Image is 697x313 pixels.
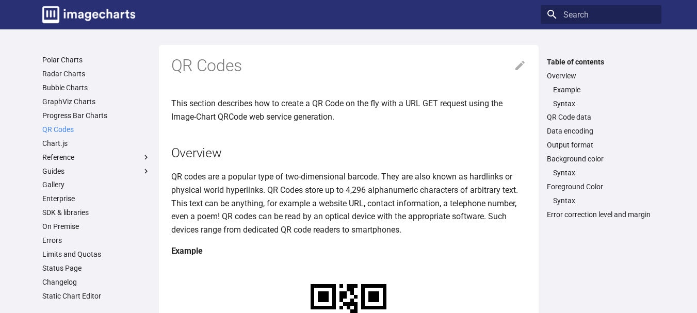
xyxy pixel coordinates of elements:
img: logo [42,6,135,23]
a: Progress Bar Charts [42,111,151,120]
h4: Example [171,244,526,258]
a: Overview [547,71,655,80]
a: Data encoding [547,126,655,136]
a: On Premise [42,222,151,231]
a: Bubble Charts [42,83,151,92]
a: SDK & libraries [42,208,151,217]
nav: Foreground Color [547,196,655,205]
a: Polar Charts [42,55,151,64]
label: Table of contents [541,57,661,67]
a: Error correction level and margin [547,210,655,219]
a: Enterprise [42,194,151,203]
a: Errors [42,236,151,245]
a: Changelog [42,277,151,287]
a: Chart.js [42,139,151,148]
a: Status Page [42,263,151,273]
nav: Table of contents [541,57,661,220]
a: Background color [547,154,655,163]
a: Foreground Color [547,182,655,191]
label: Guides [42,167,151,176]
a: QR Code data [547,112,655,122]
p: QR codes are a popular type of two-dimensional barcode. They are also known as hardlinks or physi... [171,170,526,236]
input: Search [541,5,661,24]
nav: Overview [547,85,655,108]
a: Example [553,85,655,94]
a: Limits and Quotas [42,250,151,259]
a: Syntax [553,168,655,177]
a: Syntax [553,196,655,205]
a: GraphViz Charts [42,97,151,106]
a: Radar Charts [42,69,151,78]
a: Output format [547,140,655,150]
h1: QR Codes [171,55,526,77]
a: QR Codes [42,125,151,134]
a: Static Chart Editor [42,291,151,301]
label: Reference [42,153,151,162]
nav: Background color [547,168,655,177]
a: Image-Charts documentation [38,2,139,27]
p: This section describes how to create a QR Code on the fly with a URL GET request using the Image-... [171,97,526,123]
a: Syntax [553,99,655,108]
a: Gallery [42,180,151,189]
h2: Overview [171,144,526,162]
